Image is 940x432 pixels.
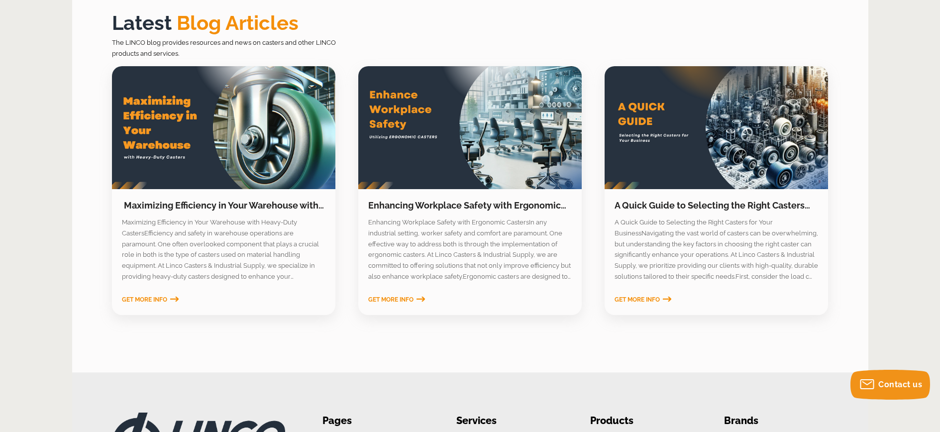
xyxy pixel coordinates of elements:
span: Get More Info [122,296,167,303]
a: A Quick Guide to Selecting the Right Casters for Your Business [615,200,810,223]
li: Pages [322,413,426,429]
a: Enhancing Workplace Safety with Ergonomic Casters [358,66,582,189]
p: The LINCO blog provides resources and news on casters and other LINCO products and services. [112,37,361,59]
span: Contact us [878,380,922,389]
a: A Quick Guide to Selecting the Right Casters for Your Business [605,66,828,189]
a: Get More Info [368,296,425,303]
a: ​ Maximizing Efficiency in Your Warehouse with Heavy-Duty Casters [112,66,335,189]
a: Get More Info [615,296,671,303]
a: Enhancing Workplace Safety with Ergonomic Casters [368,200,566,223]
li: Brands [724,413,828,429]
button: Contact us [850,370,930,400]
h2: Latest [112,8,829,37]
a: ​ Maximizing Efficiency in Your Warehouse with Heavy-Duty Casters [122,200,324,223]
section: A Quick Guide to Selecting the Right Casters for Your BusinessNavigating the vast world of caster... [605,217,828,282]
span: Blog Articles [172,11,299,34]
span: Get More Info [368,296,414,303]
span: Get More Info [615,296,660,303]
a: Get More Info [122,296,179,303]
section: Maximizing Efficiency in Your Warehouse with Heavy-Duty CastersEfficiency and safety in warehouse... [112,217,335,282]
li: Products [590,413,694,429]
li: Services [456,413,560,429]
section: Enhancing Workplace Safety with Ergonomic CastersIn any industrial setting, worker safety and com... [358,217,582,282]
